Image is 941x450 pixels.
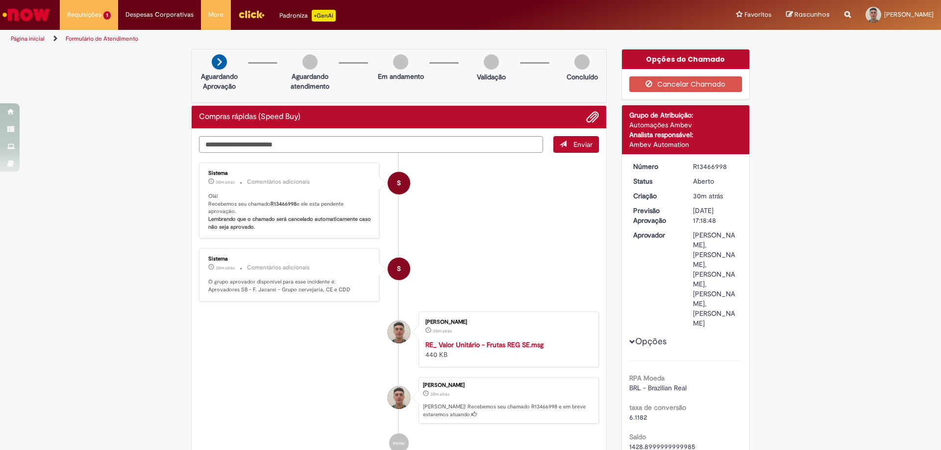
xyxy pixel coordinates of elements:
[484,54,499,70] img: img-circle-grey.png
[11,35,45,43] a: Página inicial
[629,383,687,392] span: BRL - Brazilian Real
[7,30,620,48] ul: Trilhas de página
[423,403,594,418] p: [PERSON_NAME]! Recebemos seu chamado R13466998 e em breve estaremos atuando.
[433,328,452,334] time: 01/09/2025 10:18:38
[629,110,743,120] div: Grupo de Atribuição:
[430,391,449,397] time: 01/09/2025 10:18:48
[208,170,371,176] div: Sistema
[626,191,686,201] dt: Criação
[574,54,590,70] img: img-circle-grey.png
[433,328,452,334] span: 30m atrás
[622,49,750,69] div: Opções do Chamado
[199,136,543,153] textarea: Digite sua mensagem aqui...
[629,76,743,92] button: Cancelar Chamado
[626,206,686,225] dt: Previsão Aprovação
[279,10,336,22] div: Padroniza
[425,340,544,349] a: RE_ Valor Unitário - Frutas REG SE.msg
[103,11,111,20] span: 1
[693,191,739,201] div: 01/09/2025 10:18:48
[302,54,318,70] img: img-circle-grey.png
[388,386,410,409] div: Victor Henrique Cardoso Silva
[286,71,334,91] p: Aguardando atendimento
[629,403,686,412] b: taxa de conversão
[216,179,235,185] time: 01/09/2025 10:19:00
[693,230,739,328] div: [PERSON_NAME], [PERSON_NAME], [PERSON_NAME], [PERSON_NAME], [PERSON_NAME]
[693,162,739,171] div: R13466998
[238,7,265,22] img: click_logo_yellow_360x200.png
[66,35,138,43] a: Formulário de Atendimento
[430,391,449,397] span: 30m atrás
[216,265,235,271] span: 30m atrás
[196,71,243,91] p: Aguardando Aprovação
[786,10,830,20] a: Rascunhos
[312,10,336,22] p: +GenAi
[629,432,646,441] b: Saldo
[393,54,408,70] img: img-circle-grey.png
[693,176,739,186] div: Aberto
[693,191,723,200] span: 30m atrás
[208,10,223,20] span: More
[553,136,599,153] button: Enviar
[693,206,739,225] div: [DATE] 17:18:48
[629,130,743,140] div: Analista responsável:
[477,72,506,82] p: Validação
[629,120,743,130] div: Automações Ambev
[425,340,589,359] div: 440 KB
[573,140,593,149] span: Enviar
[199,113,300,121] h2: Compras rápidas (Speed Buy) Histórico de tíquete
[423,382,594,388] div: [PERSON_NAME]
[388,258,410,280] div: System
[216,179,235,185] span: 30m atrás
[125,10,194,20] span: Despesas Corporativas
[794,10,830,19] span: Rascunhos
[1,5,51,24] img: ServiceNow
[744,10,771,20] span: Favoritos
[629,413,647,422] span: 6.1182
[884,10,934,19] span: [PERSON_NAME]
[208,192,371,231] p: Olá! Recebemos seu chamado e ele esta pendente aprovação.
[626,176,686,186] dt: Status
[626,230,686,240] dt: Aprovador
[247,178,310,186] small: Comentários adicionais
[388,321,410,343] div: Victor Henrique Cardoso Silva
[397,257,401,281] span: S
[567,72,598,82] p: Concluído
[208,215,372,231] b: Lembrando que o chamado será cancelado automaticamente caso não seja aprovado.
[208,278,371,293] p: O grupo aprovador disponível para esse incidente é: Aprovadores SB - F. Jacareí - Grupo cervejari...
[586,111,599,123] button: Adicionar anexos
[388,172,410,194] div: System
[693,191,723,200] time: 01/09/2025 10:18:48
[629,374,665,382] b: RPA Moeda
[378,71,424,81] p: Em andamento
[216,265,235,271] time: 01/09/2025 10:18:58
[199,377,599,424] li: Victor Henrique Cardoso Silva
[629,140,743,149] div: Ambev Automation
[208,256,371,262] div: Sistema
[425,319,589,325] div: [PERSON_NAME]
[626,162,686,171] dt: Número
[271,200,297,208] b: R13466998
[397,171,401,195] span: S
[212,54,227,70] img: arrow-next.png
[247,263,310,272] small: Comentários adicionais
[67,10,101,20] span: Requisições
